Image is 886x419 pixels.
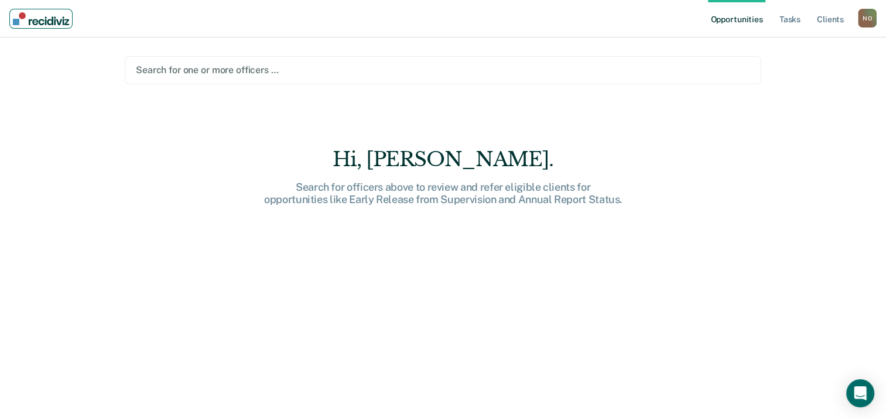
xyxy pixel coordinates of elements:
div: Hi, [PERSON_NAME]. [256,147,631,171]
button: Profile dropdown button [858,9,877,28]
img: Recidiviz [13,12,69,25]
div: Open Intercom Messenger [846,379,874,407]
div: N O [858,9,877,28]
div: Search for officers above to review and refer eligible clients for opportunities like Early Relea... [256,181,631,206]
